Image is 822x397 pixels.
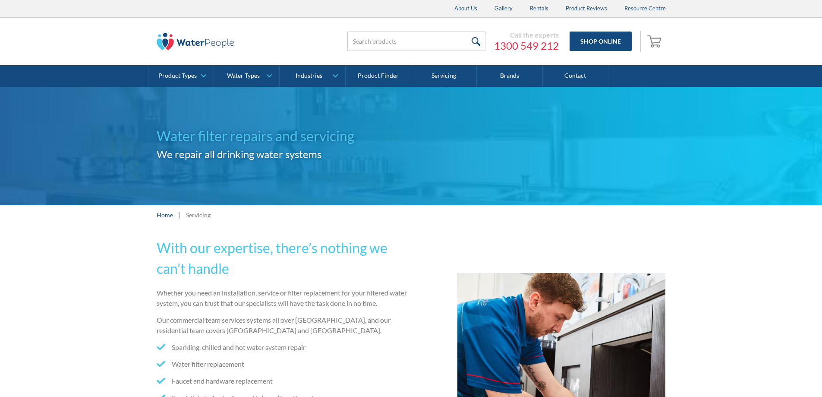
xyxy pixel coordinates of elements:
[570,32,632,51] a: Shop Online
[157,376,408,386] li: Faucet and hardware replacement
[227,72,260,79] div: Water Types
[477,65,542,87] a: Brands
[346,65,411,87] a: Product Finder
[186,210,211,219] div: Servicing
[645,31,666,52] a: Open empty cart
[157,315,408,336] p: Our commercial team services systems all over [GEOGRAPHIC_DATA], and our residential team covers ...
[157,342,408,353] li: Sparkling, chilled and hot water system repair
[296,72,322,79] div: Industries
[214,65,279,87] a: Water Types
[157,210,173,219] a: Home
[157,238,408,279] h2: With our expertise, there’s nothing we can’t handle
[157,126,411,146] h1: Water filter repairs and servicing
[148,65,214,87] a: Product Types
[157,288,408,308] p: Whether you need an installation, service or filter replacement for your filtered water system, y...
[157,33,234,50] img: The Water People
[157,146,411,162] h2: We repair all drinking water systems
[347,32,485,51] input: Search products
[494,39,559,52] a: 1300 549 212
[543,65,608,87] a: Contact
[280,65,345,87] a: Industries
[158,72,197,79] div: Product Types
[177,210,182,220] div: |
[494,31,559,39] div: Call the experts
[411,65,477,87] a: Servicing
[647,34,664,48] img: shopping cart
[157,359,408,369] li: Water filter replacement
